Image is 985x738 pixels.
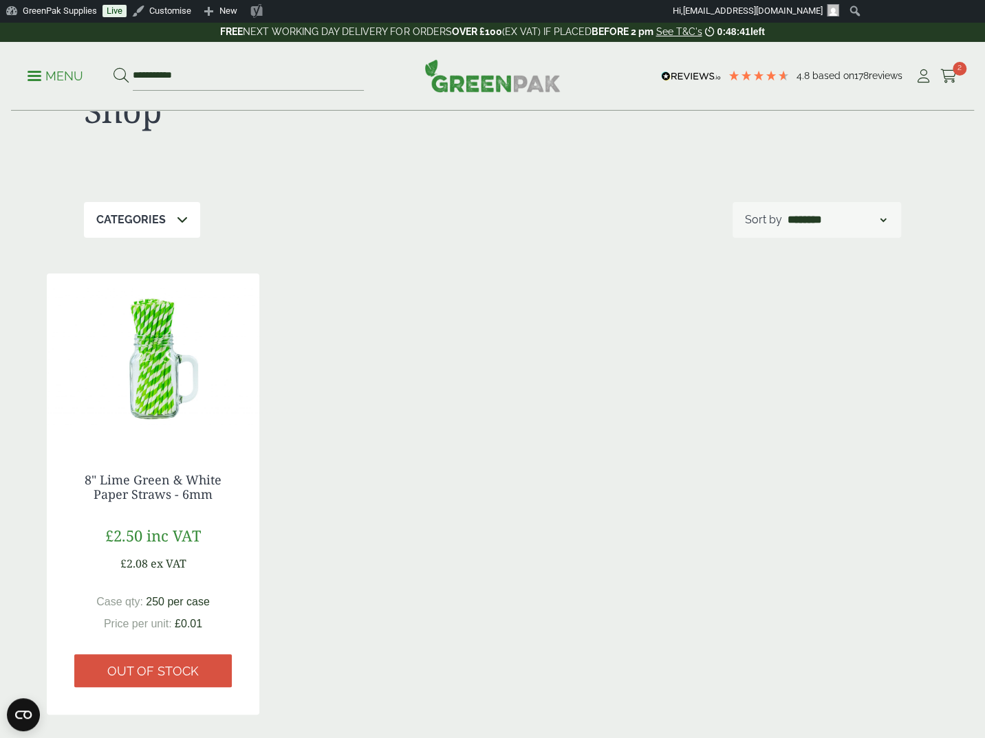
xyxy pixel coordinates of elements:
strong: FREE [220,26,243,37]
img: REVIEWS.io [661,71,721,81]
strong: BEFORE 2 pm [591,26,653,37]
span: Price per unit: [104,618,172,629]
i: My Account [915,69,932,83]
i: Cart [940,69,957,83]
span: 250 per case [146,596,210,607]
strong: OVER £100 [451,26,501,37]
span: 0:48:41 [717,26,750,37]
span: ex VAT [151,556,186,571]
a: Menu [28,68,83,82]
span: [EMAIL_ADDRESS][DOMAIN_NAME] [683,5,823,16]
select: Shop order [785,212,889,228]
a: 8" Lime Green & White Paper Straws - 6mm [85,471,221,503]
span: inc VAT [147,525,201,546]
h1: Shop [84,91,492,131]
span: left [750,26,765,37]
p: Sort by [745,212,782,228]
span: £2.08 [120,556,148,571]
a: See T&C's [656,26,702,37]
span: 2 [953,62,966,76]
a: Live [102,5,127,17]
a: Out of stock [74,654,232,687]
img: GreenPak Supplies [424,59,561,92]
span: Case qty: [96,596,143,607]
span: 178 [854,70,869,81]
p: Categories [96,212,166,228]
span: reviews [869,70,902,81]
span: Out of stock [107,664,199,679]
span: £2.50 [105,525,142,546]
div: 4.78 Stars [728,69,790,82]
span: 4.8 [797,70,812,81]
p: Menu [28,68,83,85]
span: £0.01 [175,618,202,629]
a: 2 [940,66,957,87]
button: Open CMP widget [7,698,40,731]
span: Based on [812,70,854,81]
img: 8 [47,273,259,445]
